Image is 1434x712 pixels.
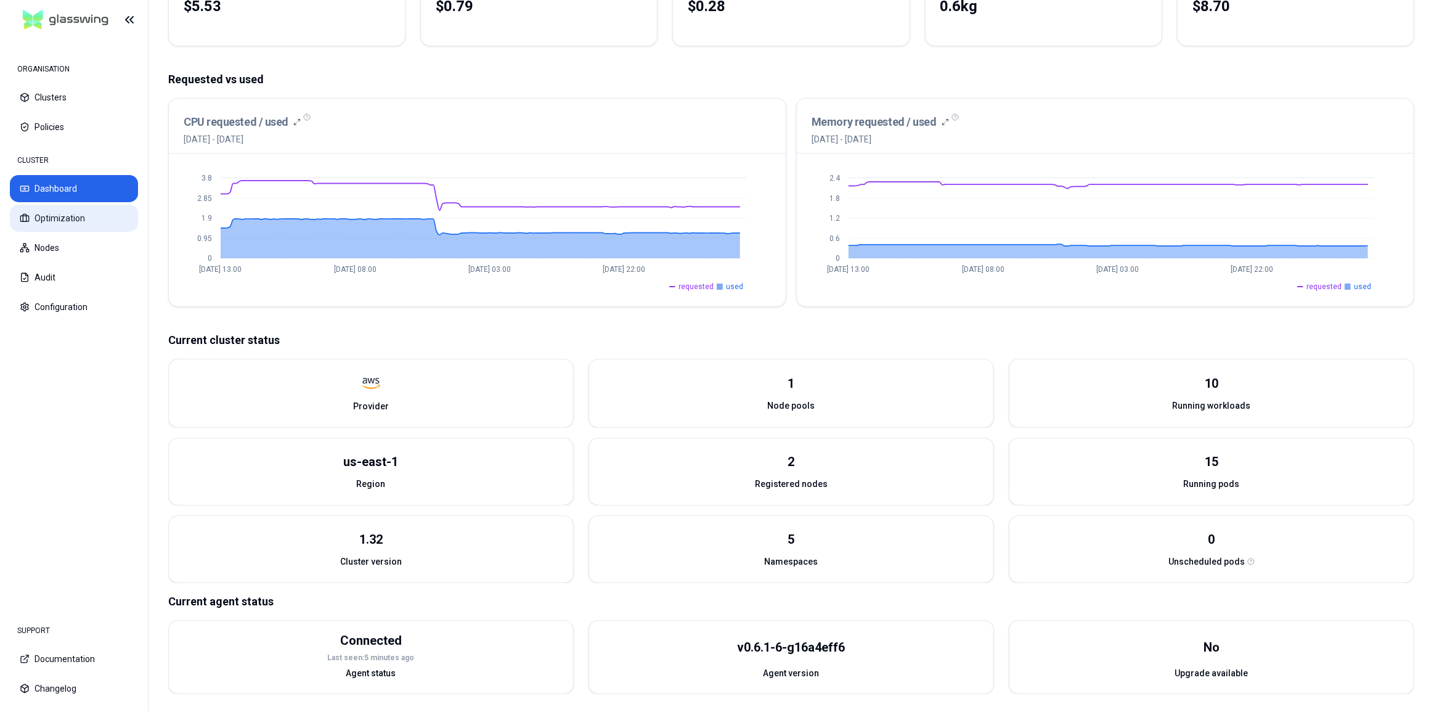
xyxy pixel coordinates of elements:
tspan: 2.85 [197,194,212,203]
button: Audit [10,264,138,291]
div: v0.6.1-6-g16a4eff6 [738,639,845,656]
tspan: 1.8 [829,194,840,203]
div: us-east-1 [344,453,399,470]
div: 2 [788,453,795,470]
div: 1.32 [359,531,383,548]
span: Namespaces [765,555,818,568]
div: 0 [1208,531,1215,548]
div: SUPPORT [10,618,138,643]
tspan: [DATE] 13:00 [828,266,870,274]
tspan: 3.8 [202,174,212,182]
span: Node pools [768,399,815,412]
tspan: [DATE] 22:00 [1231,266,1273,274]
button: Optimization [10,205,138,232]
button: Policies [10,113,138,141]
span: used [1354,282,1371,292]
span: Running workloads [1173,399,1251,412]
tspan: 1.9 [202,214,212,223]
button: Clusters [10,84,138,111]
button: Changelog [10,675,138,702]
div: 5 [788,531,795,548]
div: 15 [1205,453,1218,470]
tspan: [DATE] 08:00 [334,266,377,274]
span: requested [678,282,714,292]
button: Configuration [10,293,138,321]
tspan: 0.6 [829,234,840,243]
span: Running pods [1184,478,1240,490]
div: ORGANISATION [10,57,138,81]
div: 10 [1205,375,1218,392]
img: GlassWing [18,6,113,35]
tspan: 2.4 [829,174,841,182]
tspan: 0 [208,254,212,263]
h3: CPU requested / used [184,113,288,131]
span: used [726,282,743,292]
span: [DATE] - [DATE] [812,133,949,145]
div: CLUSTER [10,148,138,173]
div: 1 [788,375,795,392]
span: Unscheduled pods [1168,555,1245,568]
button: Documentation [10,645,138,673]
span: Agent status [346,667,396,679]
div: Last seen: 5 minutes ago [328,653,415,663]
span: Agent version [764,667,820,679]
h3: Memory requested / used [812,113,937,131]
tspan: [DATE] 03:00 [1096,266,1139,274]
span: Cluster version [340,555,402,568]
tspan: [DATE] 13:00 [200,266,242,274]
span: requested [1306,282,1342,292]
span: Registered nodes [755,478,828,490]
div: No [1204,639,1220,656]
tspan: [DATE] 03:00 [468,266,511,274]
button: Nodes [10,234,138,261]
tspan: 0.95 [197,234,212,243]
button: Dashboard [10,175,138,202]
tspan: 1.2 [829,214,840,223]
p: Current agent status [168,593,1414,610]
span: Provider [353,400,389,412]
p: Current cluster status [168,332,1414,349]
p: Requested vs used [168,71,1414,88]
span: Region [357,478,386,490]
tspan: [DATE] 22:00 [603,266,645,274]
div: Connected [340,632,402,649]
tspan: [DATE] 08:00 [962,266,1004,274]
span: [DATE] - [DATE] [184,133,301,145]
tspan: 0 [836,254,840,263]
img: aws [362,374,380,393]
span: Upgrade available [1175,667,1249,679]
